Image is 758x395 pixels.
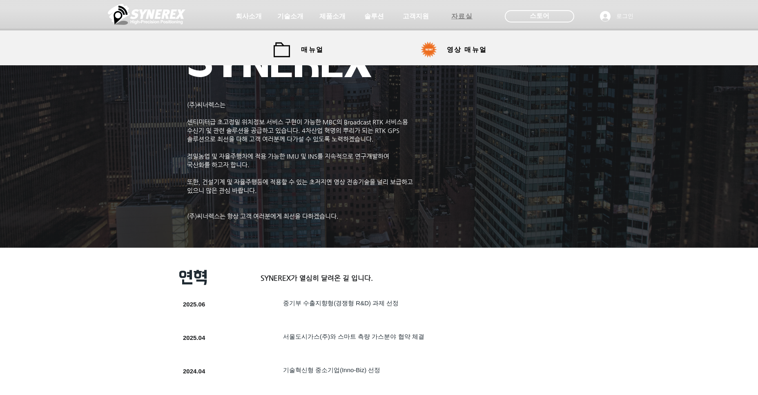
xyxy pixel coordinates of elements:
span: 솔루션 [364,12,384,21]
span: 매뉴얼 [301,46,323,54]
span: ​기술혁신형 중소기업(Inno-Biz) 선정 [283,366,380,373]
span: 스토어 [530,11,549,20]
button: 로그인 [594,9,639,24]
span: 영상 매뉴얼 [447,46,487,54]
a: 고객지원 [395,8,436,24]
span: 자료실 [451,12,473,21]
a: 기술소개 [270,8,311,24]
span: 고객지원 [403,12,429,21]
span: SYNEREX가 열심히 달려온 길 입니다. [261,274,373,282]
span: (주)씨너렉스는 항상 고객 여러분에게 최선을 다하겠습니다. [187,213,339,220]
span: 서울도시가스(주)와 스마트 측량 가스분야 협약 체결 [283,333,424,340]
span: 2025.04 [183,334,205,341]
span: 국산화를 하고자 합니다. [187,161,250,168]
span: 회사소개 [236,12,262,21]
span: 2025.06 [183,301,205,308]
a: 자료실 [441,8,482,24]
iframe: Wix Chat [664,360,758,395]
span: 제품소개 [319,12,346,21]
a: 매뉴얼 [274,42,331,58]
span: 정밀농업 및 자율주행차에 적용 가능한 IMU 및 INS를 지속적으로 연구개발하여 [187,153,389,160]
a: 제품소개 [312,8,353,24]
span: 기술소개 [277,12,303,21]
div: 스토어 [505,10,574,22]
img: 씨너렉스_White_simbol_대지 1.png [108,2,185,27]
span: 연혁 [179,269,207,286]
a: 회사소개 [228,8,269,24]
span: 2024.04 [183,368,205,375]
span: ​또한, 건설기계 및 자율주행등에 적용할 수 있는 초저지연 영상 전송기술을 널리 보급하고 있으니 많은 관심 바랍니다. [187,178,413,194]
a: 영상 매뉴얼 [416,42,497,58]
span: 수신기 및 관련 솔루션을 공급하고 있습니다. 4차산업 혁명의 뿌리가 되는 RTK GPS [187,127,399,134]
span: 로그인 [613,12,636,20]
span: 솔루션으로 최선을 다해 고객 여러분께 다가설 수 있도록 노력하겠습니다. [187,135,374,142]
span: ​중기부 수출지향형(경쟁형 R&D) 과제 선정 [283,300,399,306]
a: 솔루션 [354,8,395,24]
span: 센티미터급 초고정밀 위치정보 서비스 구현이 가능한 MBC의 Broadcast RTK 서비스용 [187,118,408,125]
